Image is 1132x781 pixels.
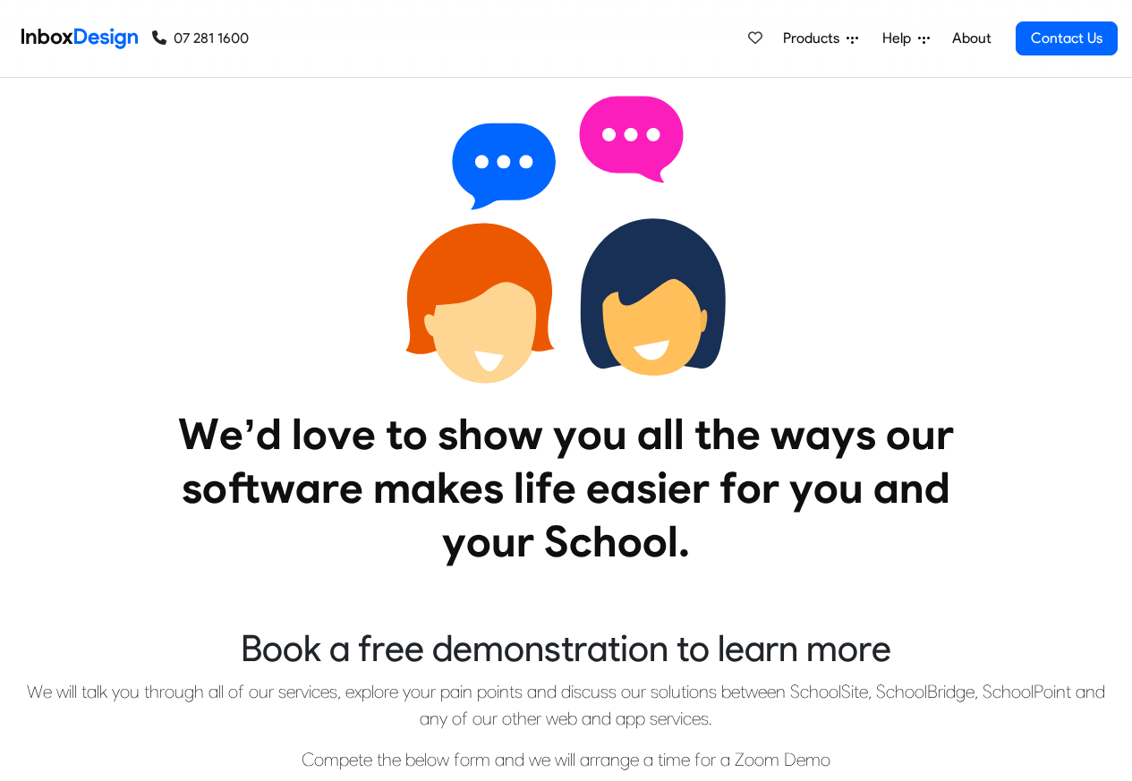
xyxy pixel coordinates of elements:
p: We will talk you through all of our services, explore your pain points and discuss our solutions ... [13,678,1119,732]
span: Help [882,28,918,49]
img: 2022_01_13_icon_conversation.svg [405,78,728,400]
a: Contact Us [1016,21,1118,55]
heading: We’d love to show you all the ways our software makes life easier for you and your School. [141,407,992,568]
a: Products [776,21,865,56]
a: About [947,21,996,56]
a: 07 281 1600 [152,28,249,49]
heading: Book a free demonstration to learn more [13,625,1119,671]
a: Help [875,21,937,56]
p: Compete the below form and we will arrange a time for a Zoom Demo [13,746,1119,773]
span: Products [783,28,847,49]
